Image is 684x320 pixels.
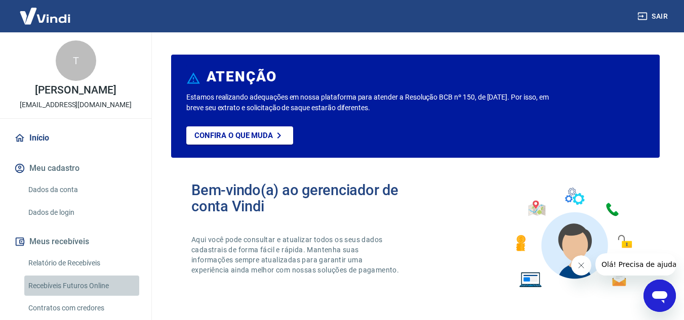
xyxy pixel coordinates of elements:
img: Imagem de um avatar masculino com diversos icones exemplificando as funcionalidades do gerenciado... [507,182,639,294]
button: Meu cadastro [12,157,139,179]
a: Dados da conta [24,179,139,200]
p: [PERSON_NAME] [35,85,116,96]
a: Contratos com credores [24,298,139,318]
a: Confira o que muda [186,126,293,145]
a: Dados de login [24,202,139,223]
h2: Bem-vindo(a) ao gerenciador de conta Vindi [191,182,416,214]
iframe: Close message [571,255,591,276]
button: Sair [635,7,672,26]
div: T [56,40,96,81]
a: Início [12,127,139,149]
p: Estamos realizando adequações em nossa plataforma para atender a Resolução BCB nº 150, de [DATE].... [186,92,553,113]
h6: ATENÇÃO [207,72,277,82]
a: Recebíveis Futuros Online [24,276,139,296]
iframe: Message from company [595,253,676,276]
iframe: Button to launch messaging window [643,280,676,312]
a: Relatório de Recebíveis [24,253,139,273]
span: Olá! Precisa de ajuda? [6,7,85,15]
img: Vindi [12,1,78,31]
button: Meus recebíveis [12,231,139,253]
p: [EMAIL_ADDRESS][DOMAIN_NAME] [20,100,132,110]
p: Aqui você pode consultar e atualizar todos os seus dados cadastrais de forma fácil e rápida. Mant... [191,235,401,275]
p: Confira o que muda [194,131,273,140]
